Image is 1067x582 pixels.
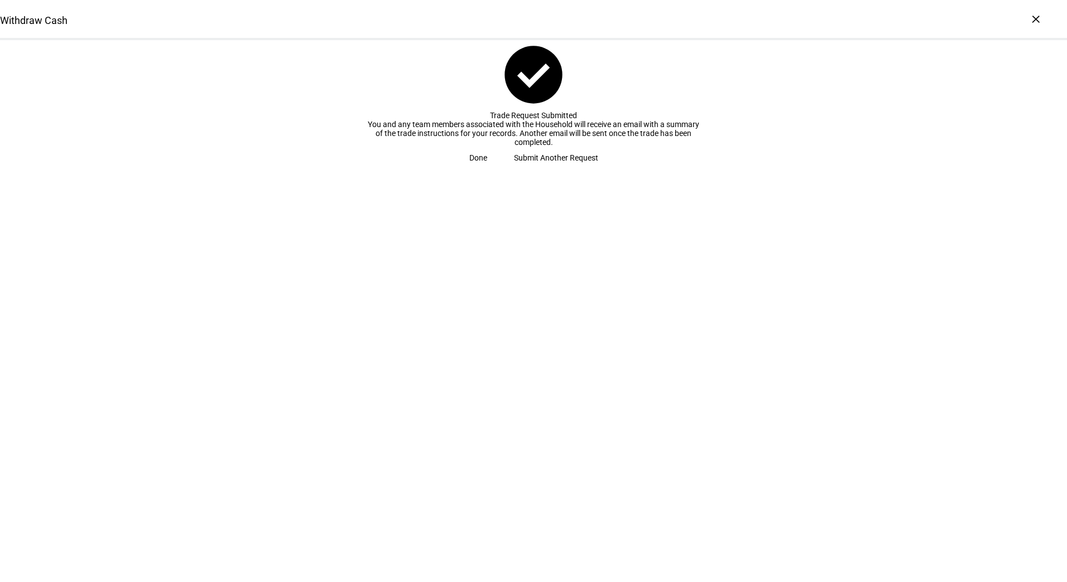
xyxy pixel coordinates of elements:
span: Submit Another Request [514,147,598,169]
button: Submit Another Request [501,147,612,169]
div: Trade Request Submitted [366,111,701,120]
div: You and any team members associated with the Household will receive an email with a summary of th... [366,120,701,147]
div: × [1027,10,1045,28]
button: Done [456,147,501,169]
mat-icon: check_circle [499,40,568,109]
span: Done [469,147,487,169]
